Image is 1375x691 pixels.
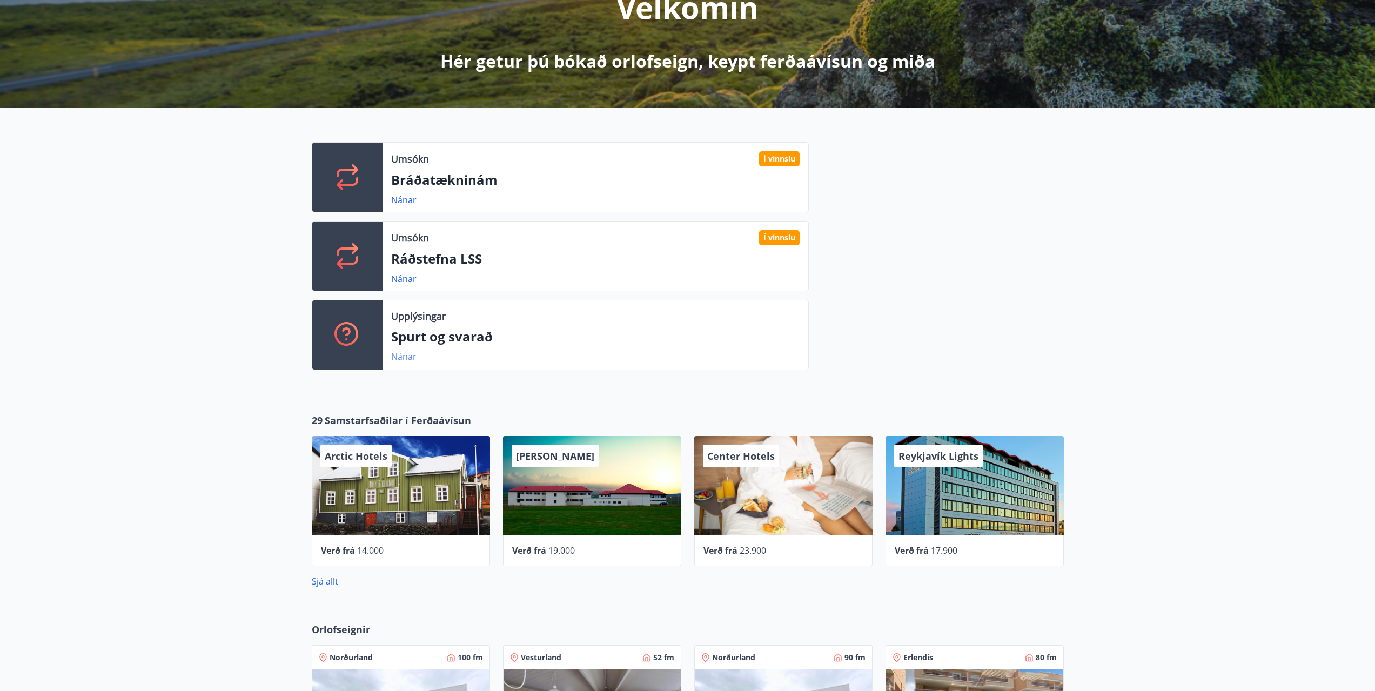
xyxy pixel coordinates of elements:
[1036,652,1057,663] span: 80 fm
[548,545,575,556] span: 19.000
[521,652,561,663] span: Vesturland
[707,450,775,462] span: Center Hotels
[653,652,674,663] span: 52 fm
[391,194,417,206] a: Nánar
[759,151,800,166] div: Í vinnslu
[391,152,429,166] p: Umsókn
[759,230,800,245] div: Í vinnslu
[898,450,978,462] span: Reykjavík Lights
[740,545,766,556] span: 23.900
[321,545,355,556] span: Verð frá
[357,545,384,556] span: 14.000
[703,545,737,556] span: Verð frá
[931,545,957,556] span: 17.900
[391,250,800,268] p: Ráðstefna LSS
[312,413,323,427] span: 29
[325,413,471,427] span: Samstarfsaðilar í Ferðaávísun
[512,545,546,556] span: Verð frá
[312,622,370,636] span: Orlofseignir
[440,49,935,73] p: Hér getur þú bókað orlofseign, keypt ferðaávísun og miða
[844,652,866,663] span: 90 fm
[391,231,429,245] p: Umsókn
[712,652,755,663] span: Norðurland
[391,327,800,346] p: Spurt og svarað
[895,545,929,556] span: Verð frá
[516,450,594,462] span: [PERSON_NAME]
[312,575,338,587] a: Sjá allt
[325,450,387,462] span: Arctic Hotels
[458,652,483,663] span: 100 fm
[330,652,373,663] span: Norðurland
[903,652,933,663] span: Erlendis
[391,273,417,285] a: Nánar
[391,309,446,323] p: Upplýsingar
[391,171,800,189] p: Bráðatækninám
[391,351,417,363] a: Nánar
